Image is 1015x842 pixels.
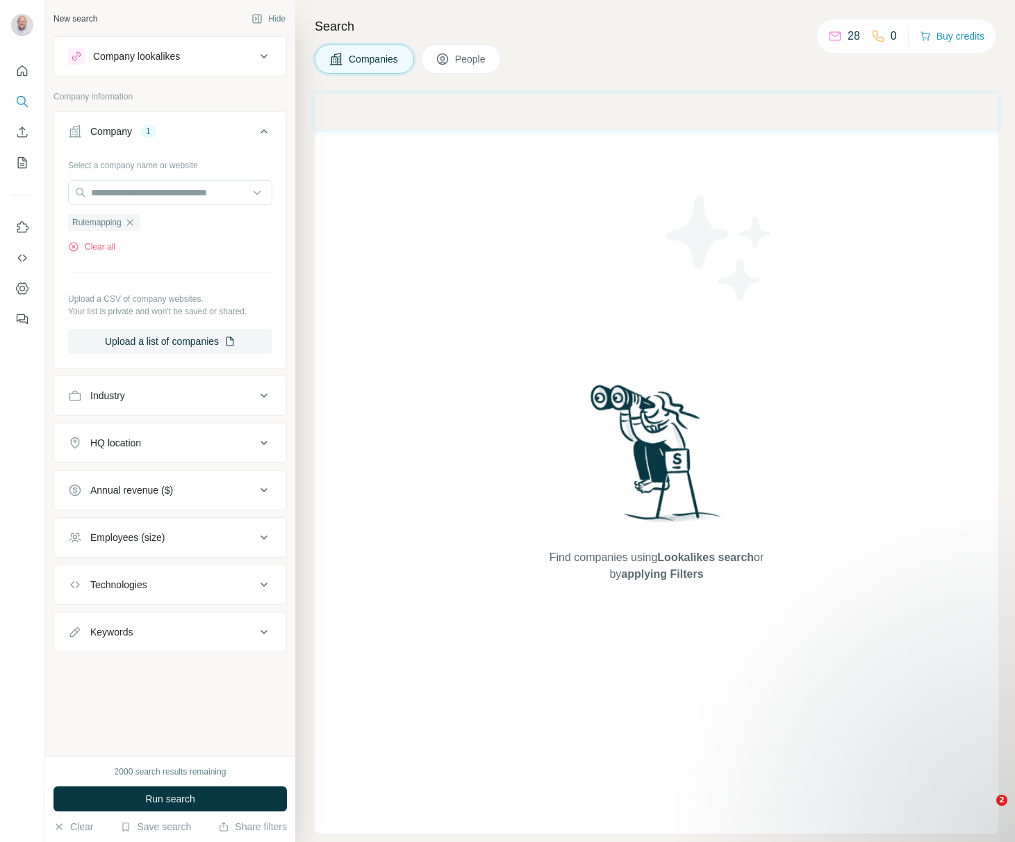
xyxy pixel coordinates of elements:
[53,786,287,811] button: Run search
[11,245,33,270] button: Use Surfe API
[11,14,33,36] img: Avatar
[53,13,97,25] div: New search
[90,389,125,403] div: Industry
[545,549,768,583] span: Find companies using or by
[54,521,286,554] button: Employees (size)
[657,186,782,311] img: Surfe Illustration - Stars
[90,625,133,639] div: Keywords
[54,615,286,649] button: Keywords
[920,26,984,46] button: Buy credits
[93,49,180,63] div: Company lookalikes
[54,473,286,507] button: Annual revenue ($)
[584,381,729,536] img: Surfe Illustration - Woman searching with binoculars
[54,379,286,412] button: Industry
[218,820,287,834] button: Share filters
[140,125,156,138] div: 1
[90,578,147,592] div: Technologies
[90,124,132,138] div: Company
[968,795,1001,828] iframe: Intercom live chat
[11,150,33,175] button: My lists
[657,551,754,563] span: Lookalikes search
[11,307,33,332] button: Feedback
[68,154,272,172] div: Select a company name or website
[848,28,860,44] p: 28
[455,52,487,66] span: People
[54,426,286,460] button: HQ location
[11,89,33,114] button: Search
[315,17,998,36] h4: Search
[90,483,173,497] div: Annual revenue ($)
[68,241,115,253] button: Clear all
[68,329,272,354] button: Upload a list of companies
[53,90,287,103] p: Company information
[315,93,998,130] iframe: Banner
[11,58,33,83] button: Quick start
[11,215,33,240] button: Use Surfe on LinkedIn
[72,216,122,229] span: Rulemapping
[68,293,272,305] p: Upload a CSV of company websites.
[54,115,286,154] button: Company1
[242,8,295,29] button: Hide
[349,52,399,66] span: Companies
[891,28,897,44] p: 0
[115,766,226,778] div: 2000 search results remaining
[145,792,195,806] span: Run search
[996,795,1007,806] span: 2
[11,276,33,301] button: Dashboard
[54,40,286,73] button: Company lookalikes
[90,531,165,544] div: Employees (size)
[68,305,272,318] p: Your list is private and won't be saved or shared.
[53,820,93,834] button: Clear
[54,568,286,601] button: Technologies
[90,436,141,450] div: HQ location
[120,820,191,834] button: Save search
[11,120,33,145] button: Enrich CSV
[621,568,703,580] span: applying Filters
